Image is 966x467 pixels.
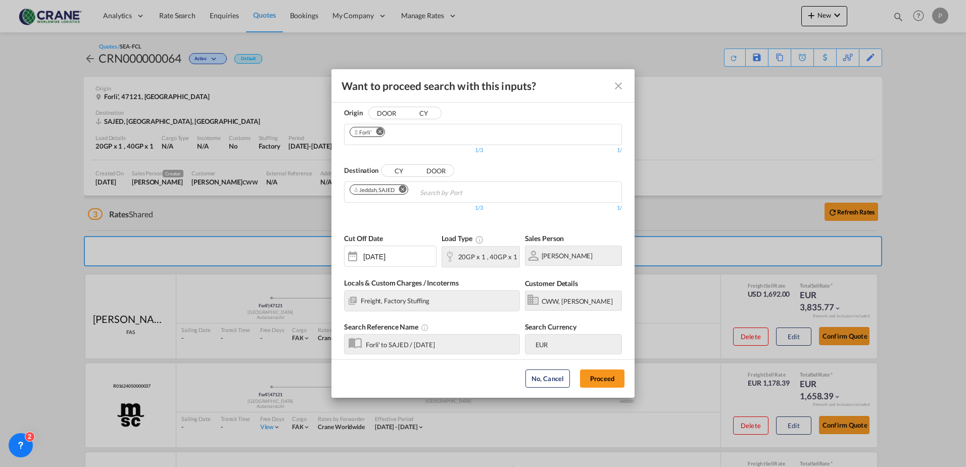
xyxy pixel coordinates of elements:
[369,127,384,137] button: Remove
[608,76,629,96] button: Close dialog
[525,322,577,331] span: Search Currency
[344,278,459,287] span: Locals & Custom Charges / Incoterms
[421,323,429,332] md-icon: Your search will be saved by the below given name
[345,124,621,145] md-chips-wrap: Chips container. Use arrow keys to select chips.
[344,165,378,175] span: Destination
[353,127,371,137] div: Forli'
[483,203,622,213] div: 1/
[353,185,395,195] div: Jeddah, SAJED
[344,290,520,311] md-input-container: Freight Factory Stuffing
[612,80,624,92] md-icon: Close dialog
[344,321,525,354] div: Forli' to SAJED / 16 Sep 2025
[412,185,512,201] input: Search by Port
[525,234,564,243] span: Sales Person
[344,145,483,155] div: 1/3
[525,279,578,288] span: Customer Details
[344,234,383,243] span: Cut Off Date
[344,322,429,331] span: Search Reference Name
[345,182,621,202] md-chips-wrap: Chips container. Use arrow keys to select chips.
[393,185,408,195] button: Remove
[442,233,525,267] div: 20GP x 1 , 40GP x 1
[344,203,483,213] div: 1/3
[342,79,536,92] div: Want to proceed search with this inputs?
[381,165,417,176] button: CY
[580,369,624,388] button: Proceed
[369,107,404,119] button: DOOR
[363,253,427,263] input: Select a Date
[331,69,635,397] md-dialog: Want to proceed ...
[344,108,362,118] span: Origin
[475,235,484,244] md-icon: icon-information-outline
[525,369,570,388] button: No, Cancel
[353,185,397,195] div: Press delete to remove this chip.
[353,127,373,137] div: Press delete to remove this chip.
[406,107,441,119] button: CY
[483,145,622,155] div: 1/
[525,233,622,267] div: Paolo Camalich
[418,165,454,176] button: DOOR
[344,246,437,267] div: 16 Sep 2025
[525,332,622,354] div: EUR
[442,234,484,243] span: Load Type
[525,278,622,311] div: CWW , Paolo Camalich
